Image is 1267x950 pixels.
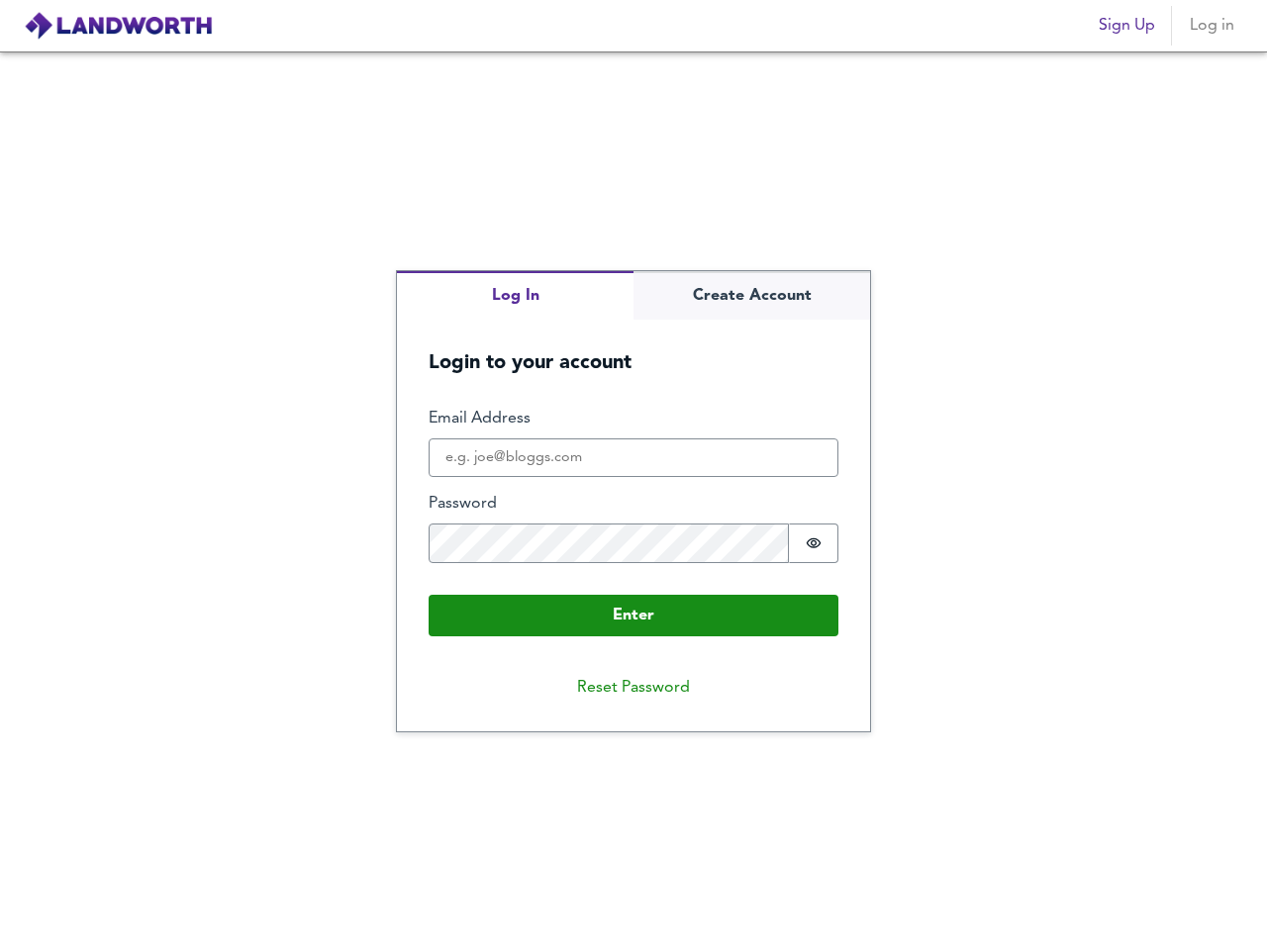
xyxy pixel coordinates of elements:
h5: Login to your account [397,320,870,376]
button: Reset Password [561,668,706,708]
label: Email Address [429,408,838,430]
label: Password [429,493,838,516]
img: logo [24,11,213,41]
button: Sign Up [1091,6,1163,46]
span: Sign Up [1099,12,1155,40]
button: Show password [789,523,838,563]
button: Enter [429,595,838,636]
button: Log in [1180,6,1243,46]
button: Log In [397,271,633,320]
input: e.g. joe@bloggs.com [429,438,838,478]
span: Log in [1188,12,1235,40]
button: Create Account [633,271,870,320]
